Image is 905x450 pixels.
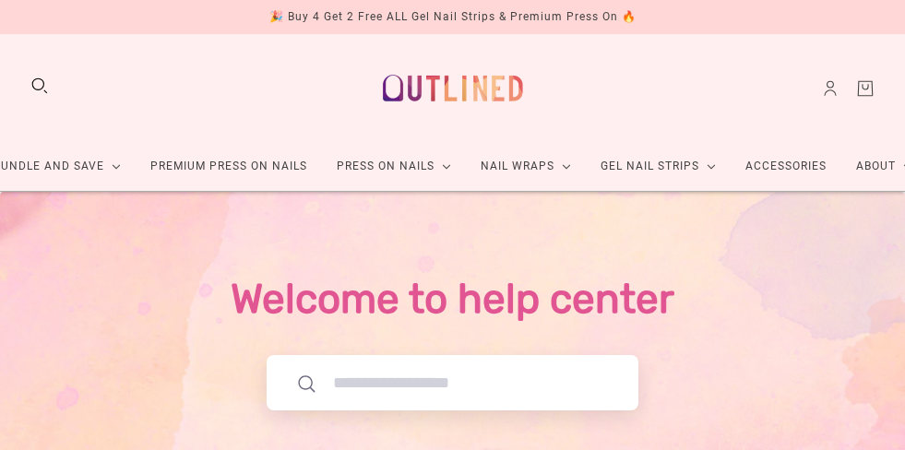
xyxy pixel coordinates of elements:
[322,142,466,191] a: Press On Nails
[136,142,322,191] a: Premium Press On Nails
[855,78,875,99] a: Cart
[231,268,674,329] div: Welcome to help center
[269,7,637,27] div: 🎉 Buy 4 Get 2 Free ALL Gel Nail Strips & Premium Press On 🔥
[466,142,586,191] a: Nail Wraps
[820,78,840,99] a: Account
[731,142,841,191] a: Accessories
[586,142,731,191] a: Gel Nail Strips
[30,76,50,96] button: Search
[372,49,534,127] a: Outlined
